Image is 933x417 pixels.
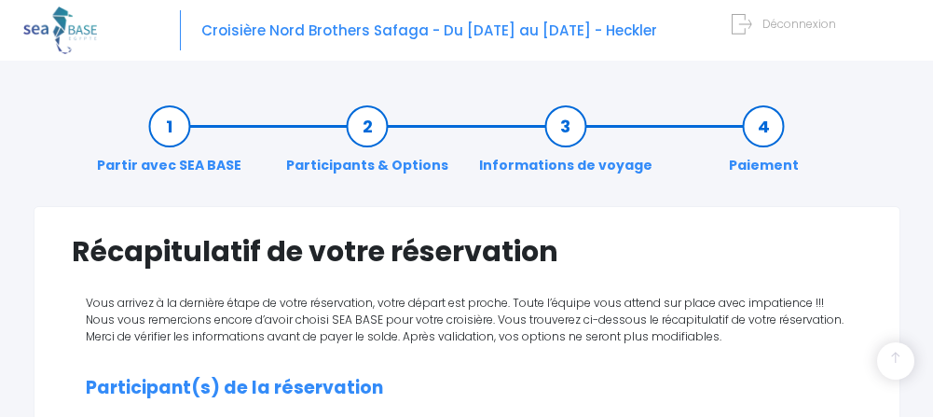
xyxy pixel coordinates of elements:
span: Déconnexion [762,16,836,32]
span: Vous arrivez à la dernière étape de votre réservation, votre départ est proche. Toute l’équipe vo... [86,295,844,344]
h1: Récapitulatif de votre réservation [72,235,862,269]
a: Partir avec SEA BASE [88,117,251,175]
a: Participants & Options [277,117,458,175]
a: Informations de voyage [470,117,662,175]
span: Croisière Nord Brothers Safaga - Du [DATE] au [DATE] - Heckler [201,21,657,40]
a: Paiement [720,117,808,175]
h2: Participant(s) de la réservation [86,378,848,399]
